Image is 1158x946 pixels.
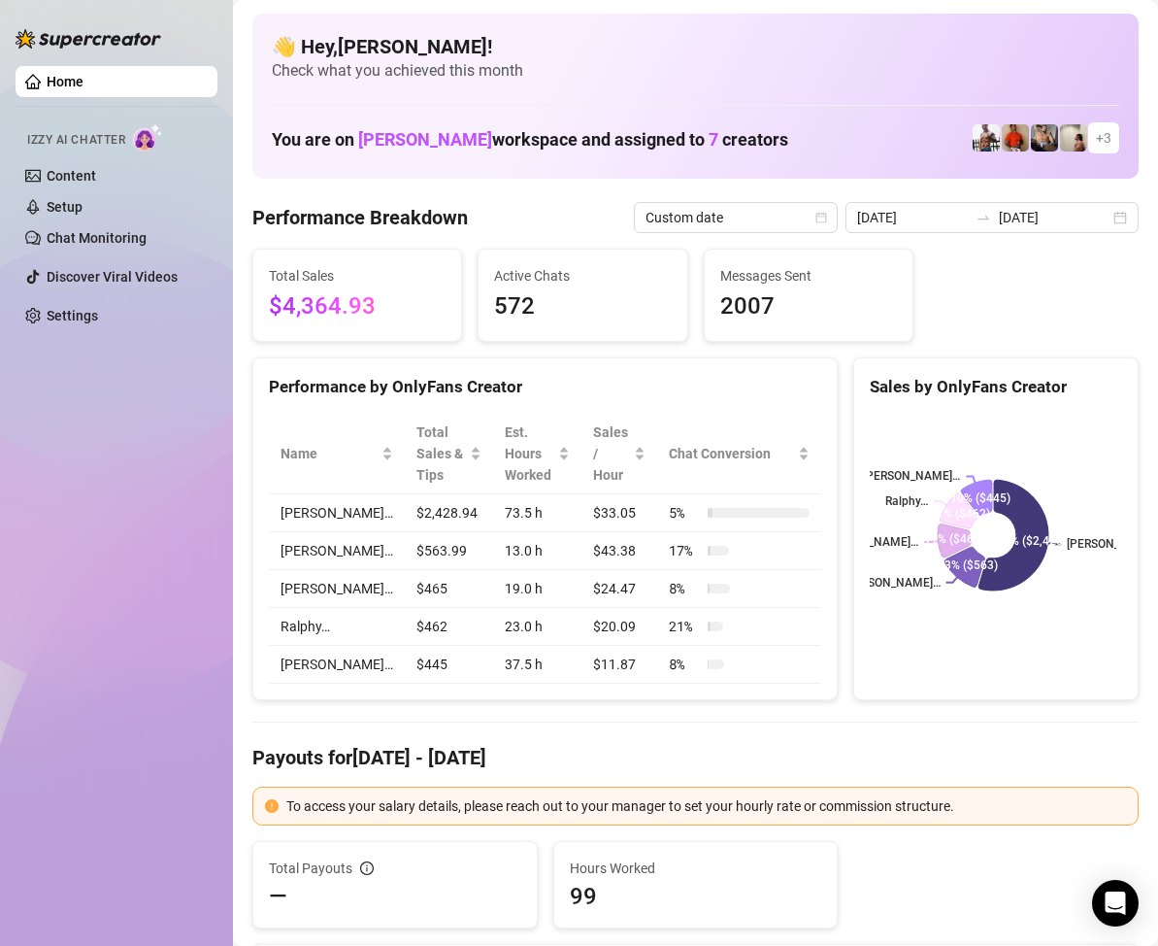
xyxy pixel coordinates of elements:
[269,494,405,532] td: [PERSON_NAME]…
[1092,880,1139,927] div: Open Intercom Messenger
[405,570,493,608] td: $465
[973,124,1000,152] img: JUSTIN
[864,470,961,484] text: [PERSON_NAME]…
[269,532,405,570] td: [PERSON_NAME]…
[47,74,83,89] a: Home
[269,265,446,287] span: Total Sales
[269,288,446,325] span: $4,364.93
[645,203,826,232] span: Custom date
[405,608,493,646] td: $462
[709,129,718,150] span: 7
[870,374,1122,400] div: Sales by OnlyFans Creator
[405,494,493,532] td: $2,428.94
[570,881,822,912] span: 99
[669,502,700,524] span: 5 %
[16,29,161,49] img: logo-BBDzfeDw.svg
[581,414,657,494] th: Sales / Hour
[27,131,125,150] span: Izzy AI Chatter
[269,881,287,912] span: —
[581,608,657,646] td: $20.09
[272,33,1119,60] h4: 👋 Hey, [PERSON_NAME] !
[133,123,163,152] img: AI Chatter
[581,494,657,532] td: $33.05
[272,129,788,151] h1: You are on workspace and assigned to creators
[593,422,630,486] span: Sales / Hour
[493,532,582,570] td: 13.0 h
[669,540,700,561] span: 17 %
[269,374,821,400] div: Performance by OnlyFans Creator
[47,269,178,285] a: Discover Viral Videos
[269,646,405,684] td: [PERSON_NAME]…
[252,744,1139,771] h4: Payouts for [DATE] - [DATE]
[570,858,822,879] span: Hours Worked
[886,495,929,509] text: Ralphy…
[505,422,555,486] div: Est. Hours Worked
[976,210,991,225] span: swap-right
[47,168,96,184] a: Content
[493,570,582,608] td: 19.0 h
[269,608,405,646] td: Ralphy…
[720,288,897,325] span: 2007
[976,210,991,225] span: to
[286,795,1126,817] div: To access your salary details, please reach out to your manager to set your hourly rate or commis...
[281,443,378,464] span: Name
[269,414,405,494] th: Name
[269,570,405,608] td: [PERSON_NAME]…
[405,414,493,494] th: Total Sales & Tips
[669,616,700,637] span: 21 %
[493,646,582,684] td: 37.5 h
[360,862,374,875] span: info-circle
[405,532,493,570] td: $563.99
[405,646,493,684] td: $445
[494,288,671,325] span: 572
[669,443,794,464] span: Chat Conversion
[1096,127,1111,149] span: + 3
[272,60,1119,82] span: Check what you achieved this month
[581,646,657,684] td: $11.87
[47,199,83,215] a: Setup
[815,212,827,223] span: calendar
[581,532,657,570] td: $43.38
[269,858,352,879] span: Total Payouts
[844,576,941,590] text: [PERSON_NAME]…
[857,207,968,228] input: Start date
[1060,124,1087,152] img: Ralphy
[822,535,919,549] text: [PERSON_NAME]…
[47,230,147,246] a: Chat Monitoring
[416,422,466,486] span: Total Sales & Tips
[265,799,279,813] span: exclamation-circle
[1031,124,1058,152] img: George
[657,414,821,494] th: Chat Conversion
[47,308,98,323] a: Settings
[999,207,1109,228] input: End date
[493,494,582,532] td: 73.5 h
[720,265,897,287] span: Messages Sent
[1002,124,1029,152] img: Justin
[669,578,700,599] span: 8 %
[358,129,492,150] span: [PERSON_NAME]
[669,654,700,675] span: 8 %
[252,204,468,231] h4: Performance Breakdown
[494,265,671,287] span: Active Chats
[493,608,582,646] td: 23.0 h
[581,570,657,608] td: $24.47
